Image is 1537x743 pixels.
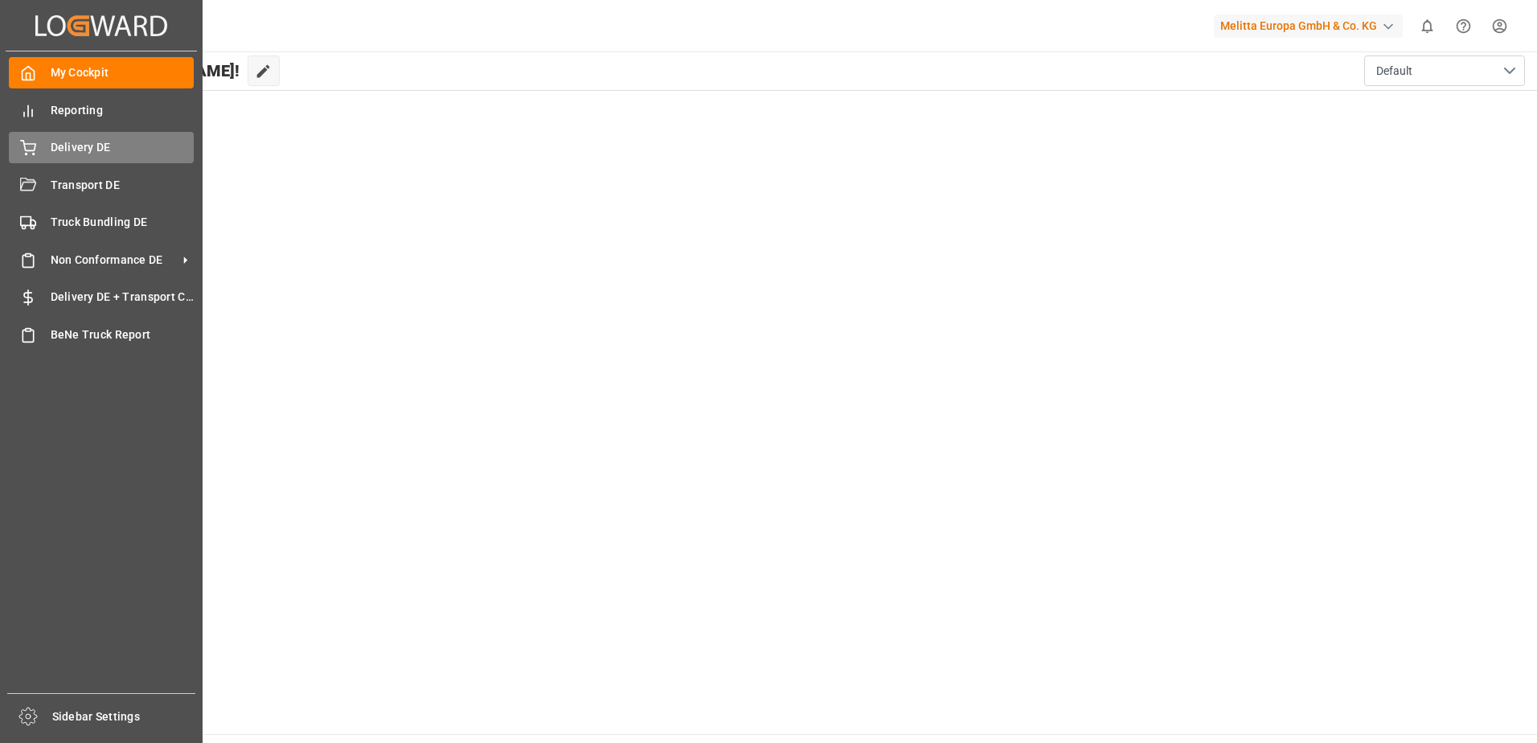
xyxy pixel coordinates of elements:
[51,102,195,119] span: Reporting
[51,289,195,306] span: Delivery DE + Transport Cost
[51,214,195,231] span: Truck Bundling DE
[67,55,240,86] span: Hello [PERSON_NAME]!
[1214,10,1409,41] button: Melitta Europa GmbH & Co. KG
[9,94,194,125] a: Reporting
[9,207,194,238] a: Truck Bundling DE
[9,318,194,350] a: BeNe Truck Report
[51,252,178,269] span: Non Conformance DE
[9,169,194,200] a: Transport DE
[9,281,194,313] a: Delivery DE + Transport Cost
[1409,8,1445,44] button: show 0 new notifications
[51,177,195,194] span: Transport DE
[9,132,194,163] a: Delivery DE
[1376,63,1412,80] span: Default
[52,708,196,725] span: Sidebar Settings
[51,326,195,343] span: BeNe Truck Report
[51,64,195,81] span: My Cockpit
[1364,55,1525,86] button: open menu
[1445,8,1482,44] button: Help Center
[51,139,195,156] span: Delivery DE
[9,57,194,88] a: My Cockpit
[1214,14,1403,38] div: Melitta Europa GmbH & Co. KG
